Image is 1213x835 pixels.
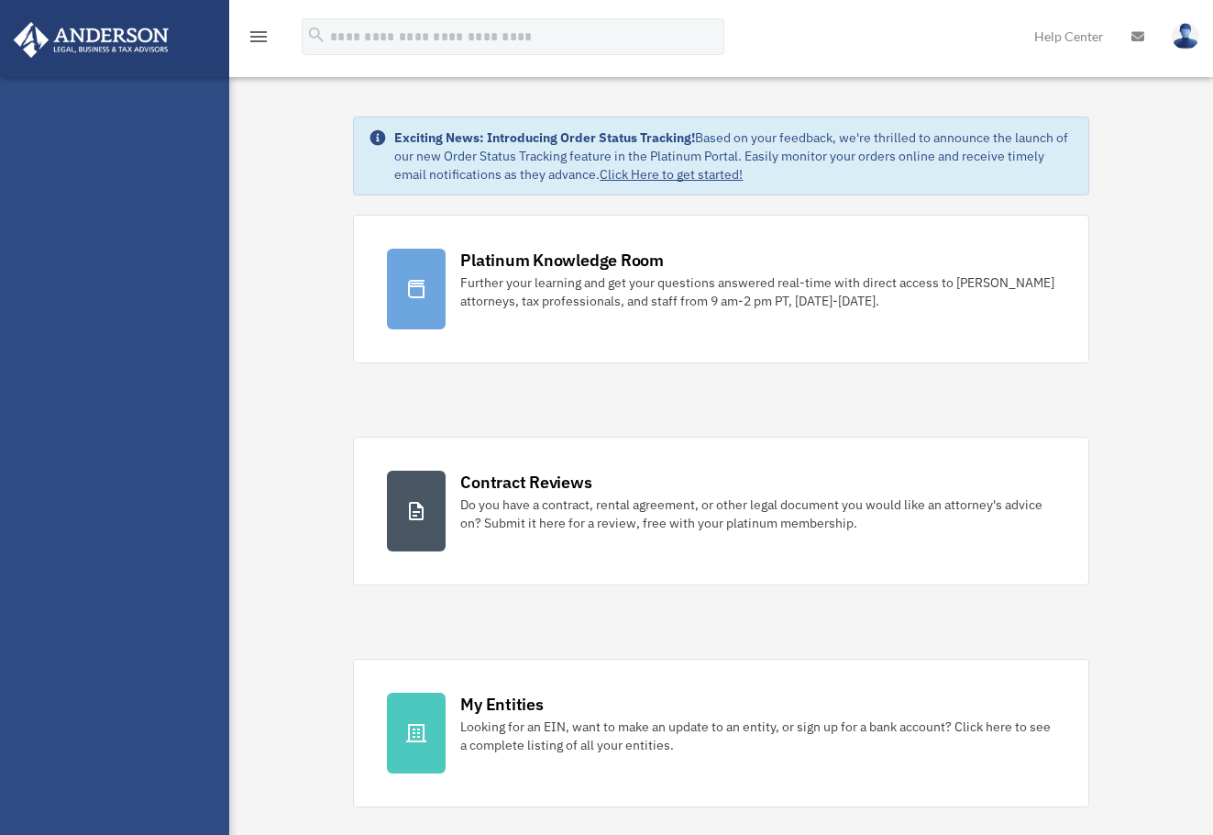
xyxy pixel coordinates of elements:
i: search [306,25,326,45]
i: menu [248,26,270,48]
div: Do you have a contract, rental agreement, or other legal document you would like an attorney's ad... [460,495,1054,532]
a: menu [248,32,270,48]
div: Further your learning and get your questions answered real-time with direct access to [PERSON_NAM... [460,273,1054,310]
a: Platinum Knowledge Room Further your learning and get your questions answered real-time with dire... [353,215,1088,363]
div: Platinum Knowledge Room [460,249,664,272]
div: Looking for an EIN, want to make an update to an entity, or sign up for a bank account? Click her... [460,718,1054,754]
a: Contract Reviews Do you have a contract, rental agreement, or other legal document you would like... [353,437,1088,585]
a: Click Here to get started! [600,166,743,183]
div: Based on your feedback, we're thrilled to announce the launch of our new Order Status Tracking fe... [394,128,1073,184]
img: Anderson Advisors Platinum Portal [8,22,174,58]
div: My Entities [460,693,543,716]
div: Contract Reviews [460,471,591,494]
a: My Entities Looking for an EIN, want to make an update to an entity, or sign up for a bank accoun... [353,659,1088,807]
img: User Pic [1172,23,1199,50]
strong: Exciting News: Introducing Order Status Tracking! [394,129,695,146]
